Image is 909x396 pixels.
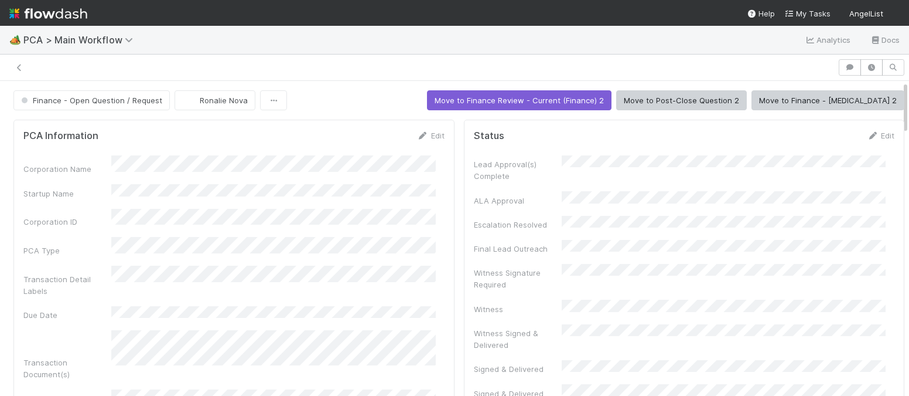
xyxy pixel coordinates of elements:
[23,216,111,228] div: Corporation ID
[616,90,747,110] button: Move to Post-Close Question 2
[23,34,139,46] span: PCA > Main Workflow
[184,94,196,106] img: avatar_0d9988fd-9a15-4cc7-ad96-88feab9e0fa9.png
[417,131,445,140] a: Edit
[9,4,87,23] img: logo-inverted-e16ddd16eac7371096b0.svg
[23,273,111,297] div: Transaction Detail Labels
[13,90,170,110] button: Finance - Open Question / Request
[23,309,111,321] div: Due Date
[849,9,883,18] span: AngelList
[23,163,111,175] div: Corporation Name
[19,96,162,105] span: Finance - Open Question / Request
[474,303,562,315] div: Witness
[23,188,111,199] div: Startup Name
[200,96,248,105] span: Ronalie Nova
[23,130,98,142] h5: PCA Information
[23,357,111,380] div: Transaction Document(s)
[427,90,611,110] button: Move to Finance Review - Current (Finance) 2
[784,8,831,19] a: My Tasks
[474,363,562,375] div: Signed & Delivered
[784,9,831,18] span: My Tasks
[474,327,562,351] div: Witness Signed & Delivered
[474,130,504,142] h5: Status
[867,131,894,140] a: Edit
[888,8,900,20] img: avatar_e5ec2f5b-afc7-4357-8cf1-2139873d70b1.png
[870,33,900,47] a: Docs
[474,158,562,182] div: Lead Approval(s) Complete
[805,33,851,47] a: Analytics
[474,219,562,231] div: Escalation Resolved
[9,35,21,45] span: 🏕️
[474,267,562,290] div: Witness Signature Required
[751,90,904,110] button: Move to Finance - [MEDICAL_DATA] 2
[474,243,562,255] div: Final Lead Outreach
[747,8,775,19] div: Help
[23,245,111,256] div: PCA Type
[175,90,255,110] button: Ronalie Nova
[474,195,562,207] div: ALA Approval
